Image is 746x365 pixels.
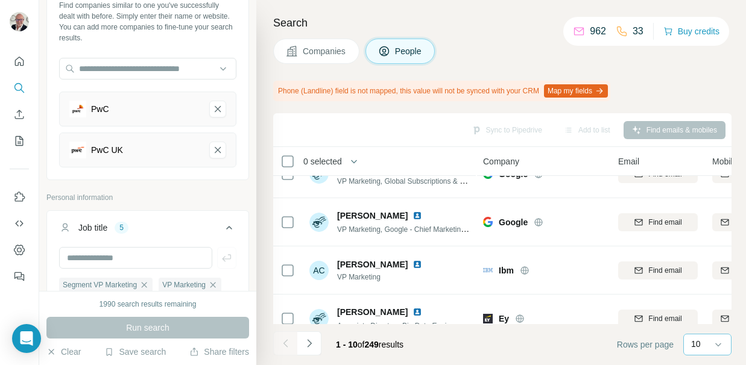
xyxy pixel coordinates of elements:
span: [PERSON_NAME] [337,210,408,222]
button: PwC-remove-button [209,101,226,117]
button: Find email [618,261,698,279]
button: Find email [618,213,698,231]
div: 5 [115,222,128,233]
button: Enrich CSV [10,104,29,125]
span: Find email [648,313,681,324]
button: Find email [618,310,698,328]
span: Find email [648,217,681,228]
span: 1 - 10 [336,340,358,349]
img: Avatar [309,309,329,328]
img: Avatar [10,12,29,31]
button: PwC UK-remove-button [209,142,226,158]
div: 1990 search results remaining [100,299,197,310]
button: Job title5 [47,213,248,247]
img: Logo of Ey [483,314,493,323]
span: of [358,340,365,349]
button: Dashboard [10,239,29,261]
span: People [395,45,423,57]
span: Companies [303,45,347,57]
button: Share filters [189,346,249,358]
span: [PERSON_NAME] [337,306,408,318]
span: Find email [648,265,681,276]
button: Buy credits [663,23,719,40]
button: Clear [46,346,81,358]
img: PwC-logo [69,101,86,117]
div: PwC [91,103,109,115]
p: 33 [633,24,643,39]
img: LinkedIn logo [413,211,422,220]
button: My lists [10,130,29,152]
span: VP Marketing [337,272,427,282]
div: AC [309,261,329,280]
img: PwC UK-logo [69,142,86,158]
div: PwC UK [91,144,123,156]
span: Mobile [712,155,737,167]
img: LinkedIn logo [413,307,422,317]
p: 962 [590,24,606,39]
div: Job title [78,222,107,234]
span: 0 selected [303,155,342,167]
button: Use Surfe on LinkedIn [10,186,29,208]
button: Navigate to next page [297,331,321,355]
div: Open Intercom Messenger [12,324,41,353]
span: Google [499,216,528,228]
button: Feedback [10,266,29,287]
img: LinkedIn logo [413,260,422,269]
div: Phone (Landline) field is not mapped, this value will not be synced with your CRM [273,81,610,101]
p: 10 [691,338,701,350]
img: Logo of Ibm [483,268,493,272]
span: Email [618,155,639,167]
h4: Search [273,14,732,31]
p: Personal information [46,192,249,203]
span: 249 [365,340,379,349]
button: Quick start [10,51,29,72]
span: VP Marketing, Global Subscriptions & Customer Growth [337,176,516,186]
img: Avatar [309,213,329,232]
span: Ibm [499,264,514,276]
button: Search [10,77,29,99]
span: Ey [499,313,509,325]
button: Save search [104,346,166,358]
span: Company [483,155,519,167]
button: Use Surfe API [10,213,29,234]
span: Segment VP Marketing [63,279,137,290]
span: Rows per page [617,338,674,351]
img: Logo of Google [483,217,493,226]
span: VP Marketing [162,279,206,290]
span: results [336,340,403,349]
span: [PERSON_NAME] [337,258,408,270]
span: VP Marketing, Google - Chief Marketing Officer (CMO), Google Cloud [337,224,560,234]
button: Map my fields [544,84,608,98]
